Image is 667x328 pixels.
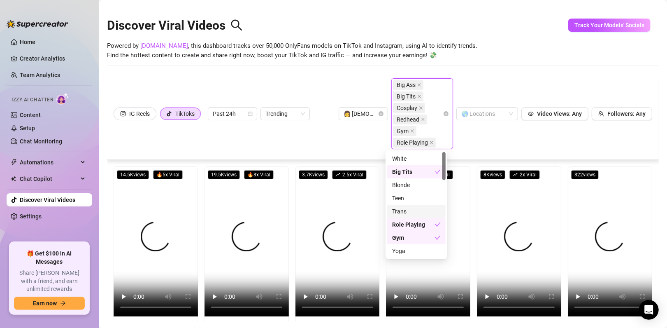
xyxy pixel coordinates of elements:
[344,108,383,120] span: 👩 Female
[335,172,340,177] span: rise
[12,96,53,104] span: Izzy AI Chatter
[435,222,441,227] span: check
[20,125,35,131] a: Setup
[20,112,41,118] a: Content
[513,172,518,177] span: rise
[56,93,69,105] img: AI Chatter
[20,52,86,65] a: Creator Analytics
[117,170,149,179] span: 14.5K views
[20,172,78,185] span: Chat Copilot
[230,19,243,31] span: search
[392,194,441,203] div: Teen
[528,111,534,117] span: eye
[571,170,599,179] span: 322 views
[393,91,423,101] span: Big Tits
[387,231,446,244] div: Gym
[607,110,646,117] span: Followers: Any
[509,170,540,179] span: 2 x Viral
[33,300,57,307] span: Earn now
[11,176,16,182] img: Chat Copilot
[430,141,434,145] span: close
[107,41,477,61] span: Powered by , this dashboard tracks over 50,000 OnlyFans models on TikTok and Instagram, using AI ...
[574,22,644,28] span: Track Your Models' Socials
[387,165,446,178] div: Big Tits
[248,111,253,116] span: calendar
[387,205,446,218] div: Trans
[387,192,446,205] div: Teen
[397,80,416,89] span: Big Ass
[175,108,195,120] div: TikToks
[153,170,183,179] span: 🔥 5 x Viral
[435,169,441,175] span: check
[387,244,446,258] div: Yoga
[332,170,367,179] span: 2.5 x Viral
[299,170,328,179] span: 3.7K views
[419,106,423,110] span: close
[20,39,35,45] a: Home
[387,218,446,231] div: Role Playing
[397,127,409,136] span: Gym
[387,178,446,192] div: Blonde
[393,115,427,124] span: Redhead
[397,103,417,112] span: Cosplay
[393,126,416,136] span: Gym
[410,129,414,133] span: close
[417,83,421,87] span: close
[392,233,435,242] div: Gym
[7,20,68,28] img: logo-BBDzfeDw.svg
[120,111,126,117] span: instagram
[20,197,75,203] a: Discover Viral Videos
[387,152,446,165] div: White
[397,115,419,124] span: Redhead
[397,92,416,101] span: Big Tits
[392,180,441,190] div: Blonde
[11,159,17,166] span: thunderbolt
[568,19,651,32] button: Track Your Models' Socials
[20,138,62,145] a: Chat Monitoring
[392,220,435,229] div: Role Playing
[14,297,85,310] button: Earn nowarrow-right
[393,103,425,113] span: Cosplay
[417,94,421,98] span: close
[208,170,240,179] span: 19.5K views
[140,42,188,49] a: [DOMAIN_NAME]
[392,154,441,163] div: White
[20,72,60,78] a: Team Analytics
[444,111,449,116] span: close-circle
[60,300,66,306] span: arrow-right
[639,300,659,320] div: Open Intercom Messenger
[397,138,428,147] span: Role Playing
[480,170,505,179] span: 8K views
[392,207,441,216] div: Trans
[20,156,78,169] span: Automations
[20,213,42,220] a: Settings
[14,250,85,266] span: 🎁 Get $100 in AI Messages
[421,117,425,122] span: close
[521,107,588,120] button: Video Views: Any
[244,170,274,179] span: 🔥 3 x Viral
[166,111,172,117] span: tik-tok
[598,111,604,117] span: team
[265,108,305,120] span: Trending
[379,111,383,116] span: close-circle
[537,110,582,117] span: Video Views: Any
[592,107,652,120] button: Followers: Any
[14,269,85,293] span: Share [PERSON_NAME] with a friend, and earn unlimited rewards
[107,18,243,33] h2: Discover Viral Videos
[213,108,252,120] span: Past 24h
[393,138,436,148] span: Role Playing
[392,167,435,176] div: Big Tits
[392,246,441,255] div: Yoga
[393,80,423,90] span: Big Ass
[129,108,150,120] div: IG Reels
[435,235,441,241] span: check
